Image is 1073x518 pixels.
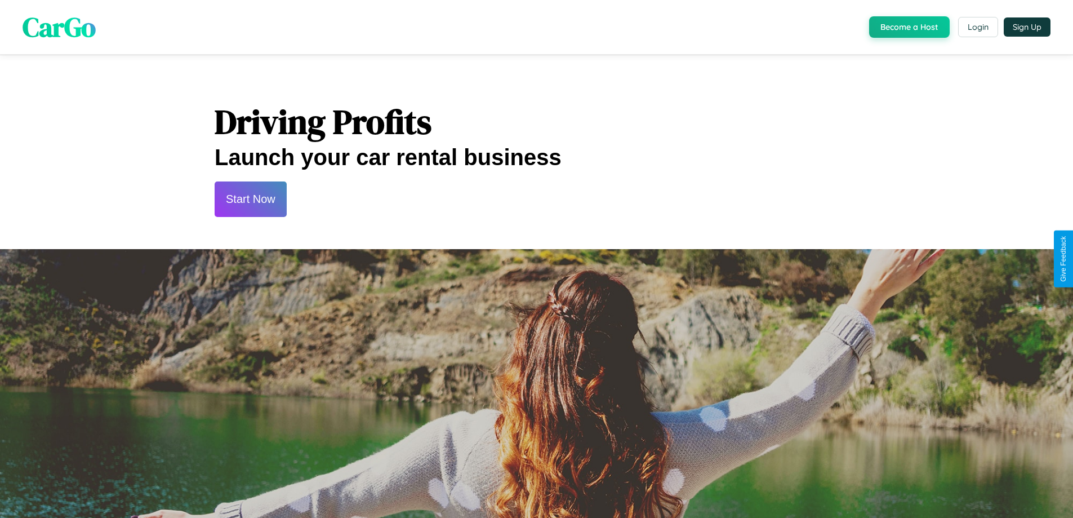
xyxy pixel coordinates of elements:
div: Give Feedback [1059,236,1067,282]
button: Start Now [215,181,287,217]
button: Become a Host [869,16,950,38]
h2: Launch your car rental business [215,145,858,170]
span: CarGo [23,8,96,46]
button: Sign Up [1004,17,1050,37]
button: Login [958,17,998,37]
h1: Driving Profits [215,99,858,145]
